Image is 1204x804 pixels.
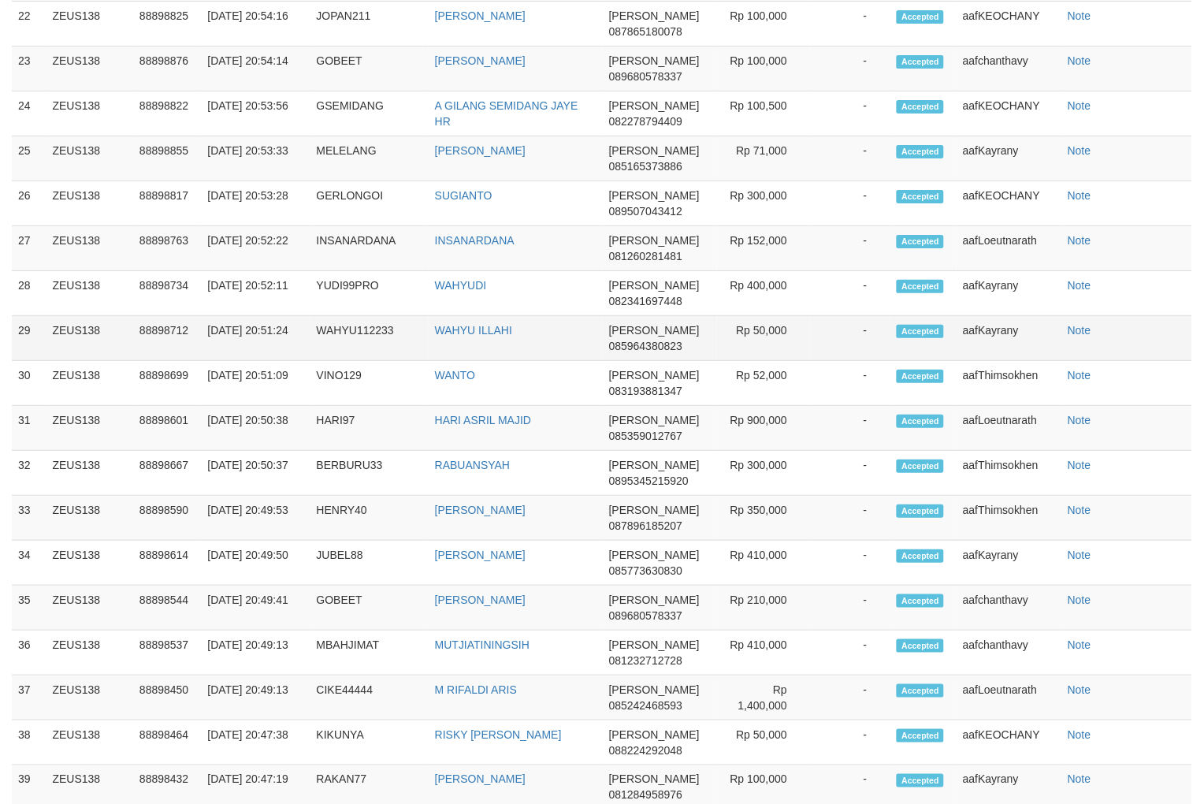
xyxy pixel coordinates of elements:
td: aafKayrany [957,271,1061,316]
span: Accepted [897,55,944,69]
span: Accepted [897,100,944,114]
a: Note [1068,728,1091,741]
td: 28 [12,271,46,316]
td: 88898763 [133,226,202,271]
td: [DATE] 20:51:24 [201,316,310,361]
a: WAHYU ILLAHI [435,324,512,337]
a: Note [1068,144,1091,157]
span: 087896185207 [609,519,682,532]
td: [DATE] 20:49:13 [201,631,310,676]
a: Note [1068,279,1091,292]
td: Rp 71,000 [717,136,811,181]
span: Accepted [897,235,944,248]
span: [PERSON_NAME] [609,414,700,426]
a: Note [1068,504,1091,516]
td: ZEUS138 [46,361,132,406]
td: MBAHJIMAT [310,631,429,676]
td: 37 [12,676,46,720]
td: - [811,47,890,91]
span: 085165373886 [609,160,682,173]
span: [PERSON_NAME] [609,144,700,157]
td: [DATE] 20:49:41 [201,586,310,631]
td: [DATE] 20:53:28 [201,181,310,226]
span: [PERSON_NAME] [609,773,700,786]
span: 088224292048 [609,744,682,757]
a: MUTJIATININGSIH [435,638,530,651]
td: Rp 1,400,000 [717,676,811,720]
td: Rp 100,500 [717,91,811,136]
td: aafThimsokhen [957,451,1061,496]
td: aafKayrany [957,316,1061,361]
td: 29 [12,316,46,361]
td: 35 [12,586,46,631]
td: Rp 410,000 [717,631,811,676]
td: ZEUS138 [46,181,132,226]
td: ZEUS138 [46,631,132,676]
td: aafchanthavy [957,631,1061,676]
td: aafLoeutnarath [957,406,1061,451]
span: 087865180078 [609,25,682,38]
span: Accepted [897,325,944,338]
td: 32 [12,451,46,496]
span: [PERSON_NAME] [609,728,700,741]
td: [DATE] 20:54:16 [201,2,310,47]
span: Accepted [897,774,944,787]
span: [PERSON_NAME] [609,99,700,112]
span: Accepted [897,639,944,653]
td: - [811,720,890,765]
span: Accepted [897,415,944,428]
td: GERLONGOI [310,181,429,226]
td: [DATE] 20:53:56 [201,91,310,136]
a: Note [1068,369,1091,382]
td: 88898712 [133,316,202,361]
td: MELELANG [310,136,429,181]
td: 23 [12,47,46,91]
td: 26 [12,181,46,226]
td: ZEUS138 [46,586,132,631]
a: [PERSON_NAME] [435,144,526,157]
td: KIKUNYA [310,720,429,765]
span: Accepted [897,190,944,203]
td: GSEMIDANG [310,91,429,136]
a: SUGIANTO [435,189,492,202]
td: Rp 300,000 [717,181,811,226]
span: 082341697448 [609,295,682,307]
td: ZEUS138 [46,226,132,271]
span: [PERSON_NAME] [609,234,700,247]
a: Note [1068,324,1091,337]
a: RABUANSYAH [435,459,510,471]
a: HARI ASRIL MAJID [435,414,531,426]
a: Note [1068,594,1091,606]
td: - [811,451,890,496]
td: aafKEOCHANY [957,181,1061,226]
td: 24 [12,91,46,136]
td: GOBEET [310,47,429,91]
td: Rp 400,000 [717,271,811,316]
a: [PERSON_NAME] [435,54,526,67]
a: A GILANG SEMIDANG JAYE HR [435,99,578,128]
a: Note [1068,638,1091,651]
td: aafKEOCHANY [957,2,1061,47]
td: Rp 100,000 [717,2,811,47]
a: WAHYUDI [435,279,487,292]
span: Accepted [897,729,944,743]
td: aafThimsokhen [957,496,1061,541]
span: [PERSON_NAME] [609,54,700,67]
a: Note [1068,683,1091,696]
span: Accepted [897,370,944,383]
td: [DATE] 20:49:13 [201,676,310,720]
td: - [811,271,890,316]
td: aafKEOCHANY [957,91,1061,136]
a: Note [1068,773,1091,786]
td: JUBEL88 [310,541,429,586]
a: Note [1068,54,1091,67]
span: [PERSON_NAME] [609,504,700,516]
td: [DATE] 20:49:53 [201,496,310,541]
td: - [811,91,890,136]
td: [DATE] 20:51:09 [201,361,310,406]
td: - [811,586,890,631]
span: Accepted [897,549,944,563]
span: 085242468593 [609,699,682,712]
td: GOBEET [310,586,429,631]
span: Accepted [897,460,944,473]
